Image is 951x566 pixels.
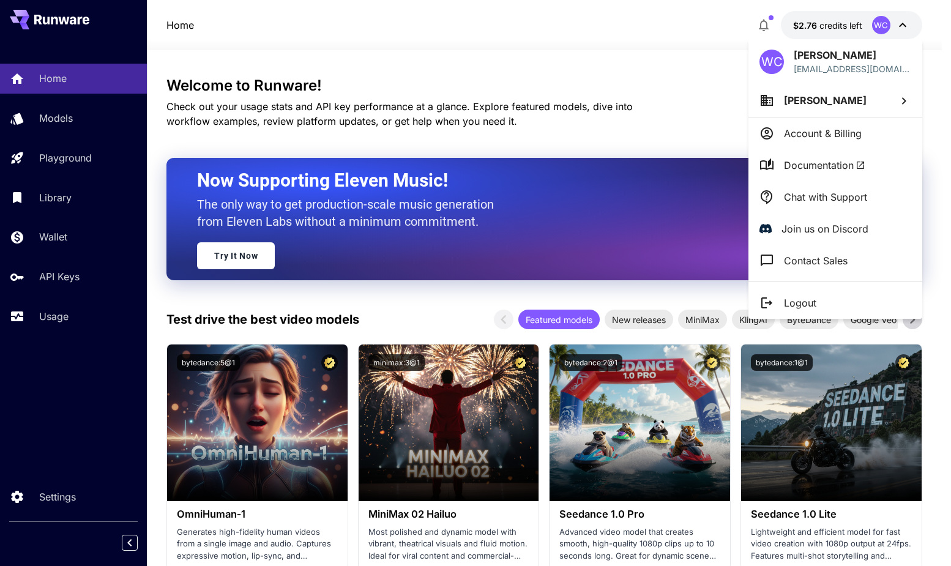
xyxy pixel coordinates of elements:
div: WC [759,50,784,74]
p: Chat with Support [784,190,867,204]
button: [PERSON_NAME] [748,84,922,117]
p: Contact Sales [784,253,848,268]
p: Logout [784,296,816,310]
p: [PERSON_NAME] [794,48,911,62]
p: Account & Billing [784,126,862,141]
span: [PERSON_NAME] [784,94,867,106]
span: Documentation [784,158,865,173]
div: wc@teamhlr.com [794,62,911,75]
p: [EMAIL_ADDRESS][DOMAIN_NAME] [794,62,911,75]
p: Join us on Discord [781,222,868,236]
